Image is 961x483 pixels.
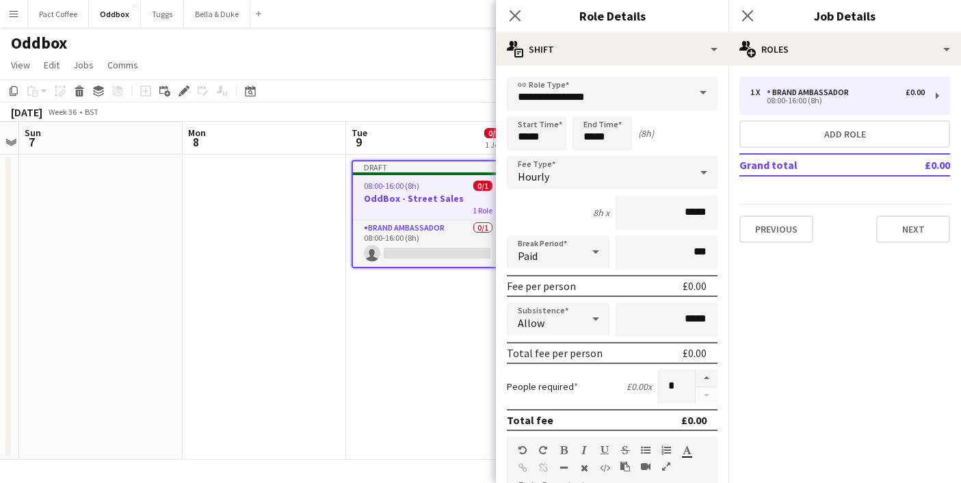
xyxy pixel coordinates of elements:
span: Paid [518,249,538,263]
button: Strikethrough [620,445,630,456]
span: Hourly [518,170,549,183]
button: Italic [579,445,589,456]
div: 1 Job [485,140,503,150]
span: 0/1 [473,181,492,191]
button: Pact Coffee [28,1,89,27]
span: 8 [186,134,206,150]
div: Total fee [507,413,553,427]
button: Insert video [641,461,650,472]
button: Bold [559,445,568,456]
div: 1 x [750,88,767,97]
button: Horizontal Line [559,462,568,473]
button: Previous [739,216,813,243]
app-card-role: Brand Ambassador0/108:00-16:00 (8h) [353,220,503,267]
div: Fee per person [507,279,576,293]
span: Week 36 [45,107,79,117]
span: 1 Role [473,205,492,216]
h3: Job Details [728,7,961,25]
a: Jobs [68,56,99,74]
span: Comms [107,59,138,71]
div: 8h x [593,207,609,219]
div: 08:00-16:00 (8h) [750,97,925,104]
div: [DATE] [11,105,42,119]
div: £0.00 x [627,380,652,393]
button: Fullscreen [661,461,671,472]
span: Allow [518,316,544,330]
td: £0.00 [885,154,950,176]
h3: Role Details [496,7,728,25]
button: Ordered List [661,445,671,456]
div: £0.00 [681,413,707,427]
a: View [5,56,36,74]
div: Total fee per person [507,346,603,360]
div: £0.00 [906,88,925,97]
span: View [11,59,30,71]
a: Edit [38,56,65,74]
button: Undo [518,445,527,456]
button: Underline [600,445,609,456]
label: People required [507,380,578,393]
button: Add role [739,120,950,148]
span: 9 [350,134,367,150]
h3: OddBox - Street Sales [353,192,503,205]
span: Sun [25,127,41,139]
div: £0.00 [683,279,707,293]
div: £0.00 [683,346,707,360]
span: 0/1 [484,128,503,138]
div: Shift [496,33,728,66]
button: Bella & Duke [184,1,250,27]
div: Draft [353,161,503,172]
span: Mon [188,127,206,139]
app-job-card: Draft08:00-16:00 (8h)0/1OddBox - Street Sales1 RoleBrand Ambassador0/108:00-16:00 (8h) [352,160,505,268]
span: Edit [44,59,60,71]
div: (8h) [638,127,654,140]
button: Paste as plain text [620,461,630,472]
button: Text Color [682,445,692,456]
span: Tue [352,127,367,139]
button: Oddbox [89,1,141,27]
h1: Oddbox [11,33,67,53]
td: Grand total [739,154,885,176]
div: Brand Ambassador [767,88,854,97]
div: BST [85,107,98,117]
span: Jobs [73,59,94,71]
a: Comms [102,56,144,74]
button: Redo [538,445,548,456]
button: Tuggs [141,1,184,27]
button: Increase [696,369,718,387]
span: 7 [23,134,41,150]
button: Unordered List [641,445,650,456]
button: Next [876,216,950,243]
div: Roles [728,33,961,66]
button: Clear Formatting [579,462,589,473]
button: HTML Code [600,462,609,473]
span: 08:00-16:00 (8h) [364,181,419,191]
